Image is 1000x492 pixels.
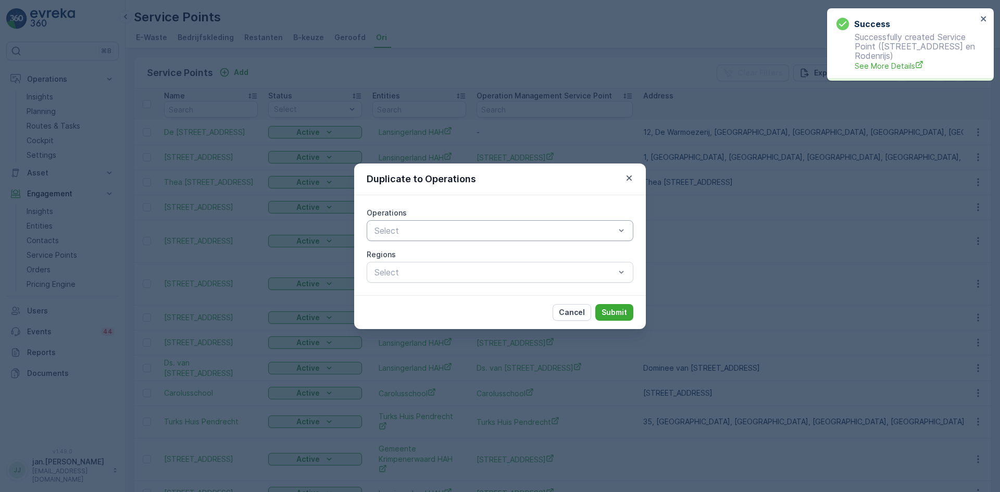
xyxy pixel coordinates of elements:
p: Submit [602,307,627,318]
p: Select [374,266,615,279]
label: Operations [367,208,407,217]
p: Cancel [559,307,585,318]
p: Duplicate to Operations [367,172,476,186]
button: Cancel [553,304,591,321]
button: close [980,15,988,24]
h3: Success [854,18,890,30]
a: See More Details [855,60,977,71]
p: Select [374,224,615,237]
p: Successfully created Service Point ([STREET_ADDRESS] en Rodenrijs) [836,32,977,71]
button: Submit [595,304,633,321]
label: Regions [367,250,396,259]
